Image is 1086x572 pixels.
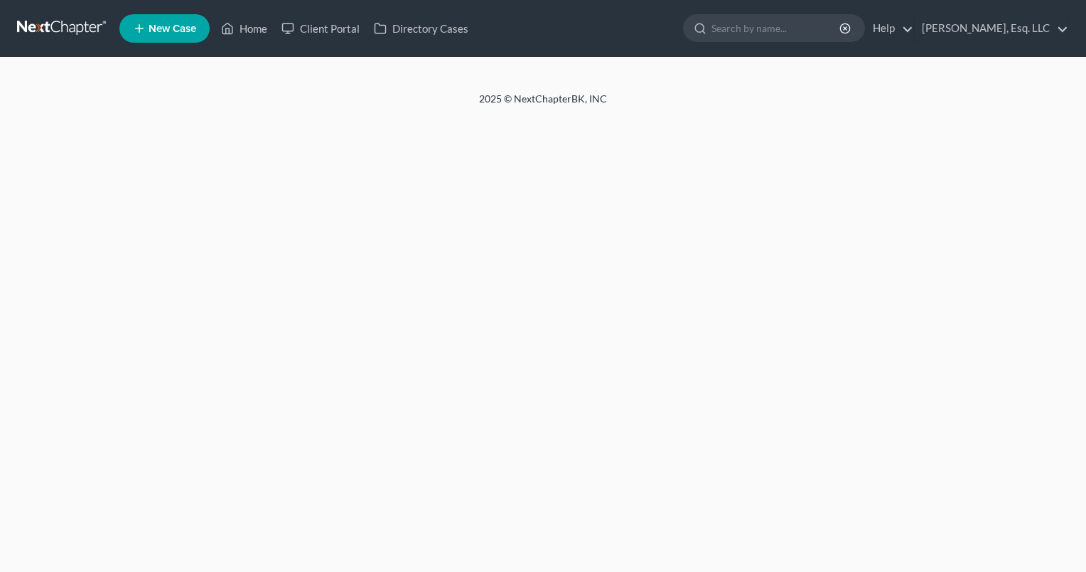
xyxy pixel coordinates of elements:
[274,16,367,41] a: Client Portal
[711,15,842,41] input: Search by name...
[866,16,913,41] a: Help
[138,92,948,117] div: 2025 © NextChapterBK, INC
[367,16,475,41] a: Directory Cases
[214,16,274,41] a: Home
[149,23,196,34] span: New Case
[915,16,1068,41] a: [PERSON_NAME], Esq. LLC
